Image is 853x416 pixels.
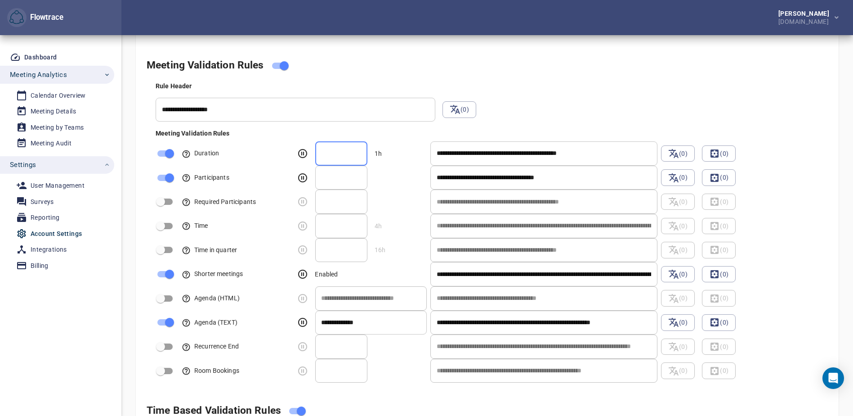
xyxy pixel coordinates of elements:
div: Reporting [31,212,60,223]
svg: This rule is considered suggestion. Depending on the status, rule either stops user from sending ... [297,293,308,304]
svg: This rule is considered suggestion. Depending on the status, rule either stops user from sending ... [297,148,308,159]
span: This rule can be used to validate contents of the HTML formatted agenda field. Field is automatic... [182,294,240,302]
div: Flowtrace [7,8,63,27]
div: Meeting by Teams [31,122,84,133]
svg: This rule is considered suggestion. Depending on the status, rule either stops user from sending ... [297,269,308,280]
div: [PERSON_NAME] [778,10,833,17]
div: Calendar Overview [31,90,86,101]
span: This rule can be used to validate the total time of the meeting [(organizer + invitees) * duratio... [182,222,208,229]
svg: This rule is considered suggestion. Depending on the status, rule either stops user from sending ... [297,366,308,376]
div: Billing [31,260,49,271]
span: Allows you to show a warning if these rules are being violated when user is about to send a calen... [156,130,230,137]
span: (0) [442,101,476,118]
span: (0) [668,172,688,183]
span: (0) [450,104,469,115]
span: This rule can be used to validate the total time of the meeting in a quarter [(organizer + invite... [182,246,237,253]
span: (0) [668,317,688,328]
span: (0) [709,269,728,280]
svg: This rule is considered suggestion. Depending on the status, rule either stops user from sending ... [297,317,308,328]
span: This rule can be used to validate the total number of required participants of the meeting (organ... [182,198,256,205]
span: This rule can be used to remind organizer to be considerate with meeting room bookings. [182,367,239,374]
span: Settings [10,159,36,171]
button: Flowtrace [7,8,27,27]
span: (0) [702,314,736,330]
div: Surveys [31,196,54,208]
span: This rule can be used to validate how long the recurring meeting is scheduled to run. [182,343,239,350]
span: This rule can be used to remind people to shorten their meetings. It is shown if meeting ends at ... [182,270,243,277]
span: (0) [702,145,736,162]
div: 1h [371,145,385,162]
svg: This rule is considered suggestion. Depending on the status, rule either stops user from sending ... [297,196,308,207]
div: [DOMAIN_NAME] [778,17,833,25]
button: [PERSON_NAME][DOMAIN_NAME] [764,8,846,27]
div: Integrations [31,244,67,255]
img: Flowtrace [9,10,24,25]
span: (0) [661,266,695,282]
span: (0) [709,172,728,183]
div: 16h [375,245,385,254]
svg: This rule is considered suggestion. Depending on the status, rule either stops user from sending ... [297,221,308,231]
div: Enabled [315,270,427,279]
span: Meeting Analytics [10,69,67,81]
div: 4h [375,222,382,231]
div: Flowtrace [27,12,63,23]
span: This rule can be used to validate contents of the text formatted agenda field. Field is automatic... [182,319,237,326]
div: Meeting Audit [31,138,71,149]
span: (0) [702,266,736,282]
span: Header for your meeting policy rules. i.e. Meeting Policy Hints [156,82,192,90]
span: (0) [702,169,736,185]
svg: This rule is considered suggestion. Depending on the status, rule either stops user from sending ... [297,341,308,352]
div: User Management [31,180,85,191]
span: (0) [661,169,695,185]
span: (0) [661,314,695,330]
span: This rule can be used to validate the total number of participants (required + optional) of the m... [182,174,229,181]
div: Open Intercom Messenger [822,367,844,389]
svg: This rule is considered suggestion. Depending on the status, rule either stops user from sending ... [297,244,308,255]
svg: This rule is considered suggestion. Depending on the status, rule either stops user from sending ... [297,172,308,183]
span: (0) [668,269,688,280]
span: These rules are controlling the dialog which is shown before user sends a calendar invite. [147,59,264,71]
span: (0) [668,148,688,159]
span: This rule can be used to validate the duration of the meeting. [182,149,219,157]
div: Meeting Details [31,106,76,117]
span: (0) [709,317,728,328]
span: (0) [709,148,728,159]
div: Dashboard [24,52,57,63]
span: (0) [661,145,695,162]
div: Account Settings [31,228,82,240]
